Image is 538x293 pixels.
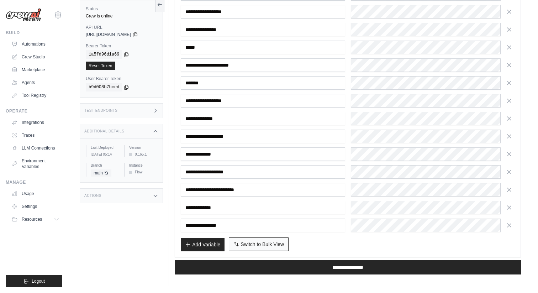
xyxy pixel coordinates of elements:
label: Last Deployed [91,145,118,150]
label: User Bearer Token [86,76,157,82]
h3: Actions [84,194,101,198]
a: Traces [9,130,62,141]
span: [URL][DOMAIN_NAME] [86,32,131,37]
span: Switch to Bulk View [241,241,284,248]
a: Tool Registry [9,90,62,101]
img: Logo [6,8,41,22]
div: 0.165.1 [129,152,157,157]
a: Environment Variables [9,155,62,172]
label: Version [129,145,157,150]
button: Add Variable [181,238,225,251]
code: b9d008b7bced [86,83,122,91]
div: Operate [6,108,62,114]
label: API URL [86,25,157,30]
span: Resources [22,216,42,222]
label: Bearer Token [86,43,157,49]
a: Marketplace [9,64,62,75]
label: Status [86,6,157,12]
label: Branch [91,163,118,168]
code: 1a5fd96d1a69 [86,50,122,59]
a: Reset Token [86,62,115,70]
button: Logout [6,275,62,287]
div: Manage [6,179,62,185]
span: Logout [32,278,45,284]
h3: Test Endpoints [84,109,118,113]
a: LLM Connections [9,142,62,154]
button: Resources [9,214,62,225]
span: main [91,169,111,177]
a: Settings [9,201,62,212]
div: Crew is online [86,13,157,19]
div: Flow [129,169,157,175]
a: Integrations [9,117,62,128]
h3: Additional Details [84,129,124,134]
a: Usage [9,188,62,199]
time: August 27, 2025 at 05:14 IST [91,152,112,156]
label: Instance [129,163,157,168]
a: Crew Studio [9,51,62,63]
div: Build [6,30,62,36]
a: Agents [9,77,62,88]
a: Automations [9,38,62,50]
button: Switch to Bulk View [229,237,289,251]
